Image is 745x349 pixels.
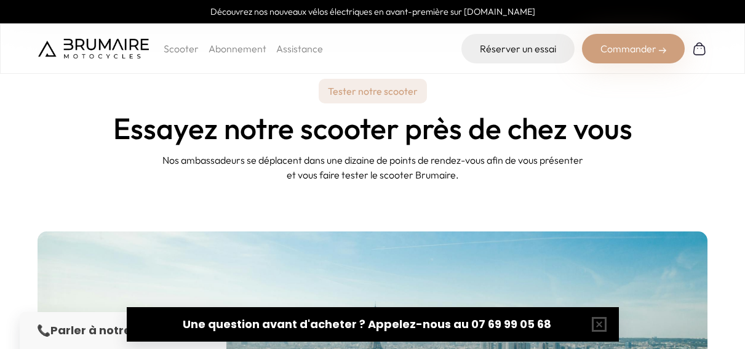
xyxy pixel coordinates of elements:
[38,39,149,58] img: Brumaire Motocycles
[582,34,685,63] div: Commander
[319,79,427,103] p: Tester notre scooter
[461,34,575,63] a: Réserver un essai
[157,153,588,182] p: Nos ambassadeurs se déplacent dans une dizaine de points de rendez-vous afin de vous présenter et...
[683,291,733,337] iframe: Gorgias live chat messenger
[692,41,707,56] img: Panier
[209,42,266,55] a: Abonnement
[113,113,632,143] h1: Essayez notre scooter près de chez vous
[276,42,323,55] a: Assistance
[659,47,666,54] img: right-arrow-2.png
[164,41,199,56] p: Scooter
